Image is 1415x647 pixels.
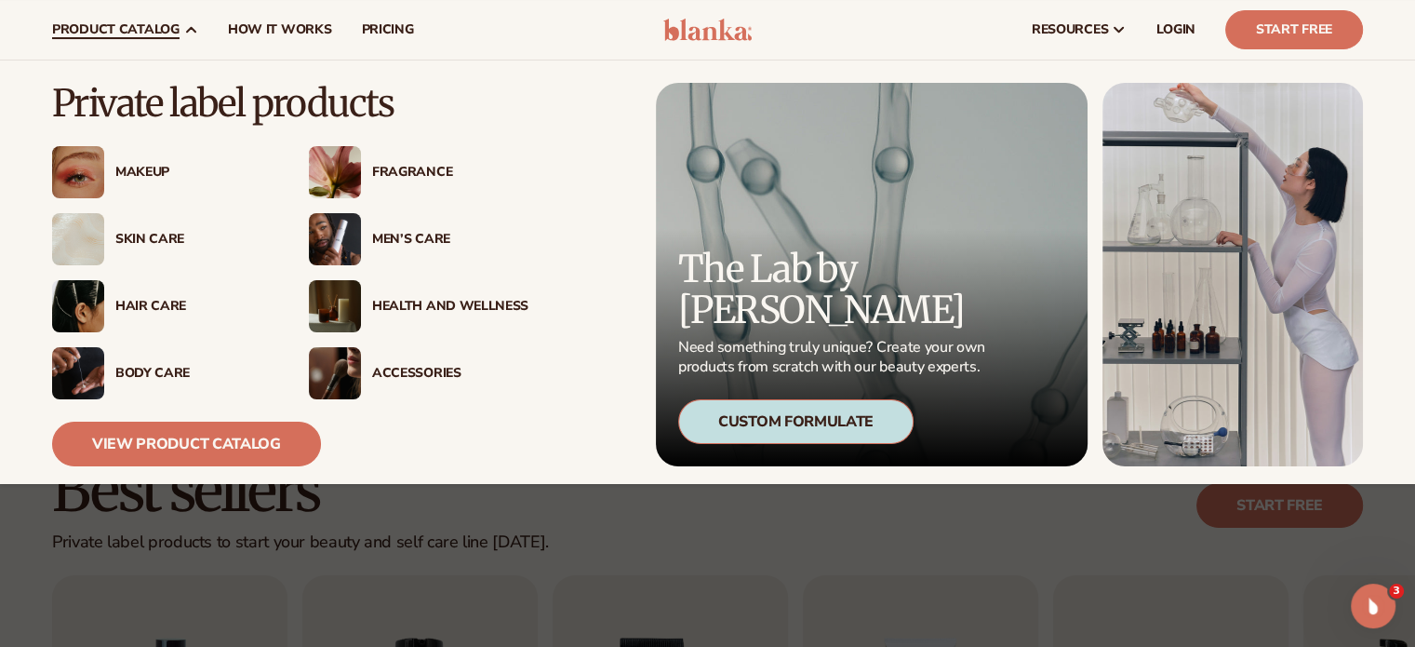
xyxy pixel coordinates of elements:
p: Need something truly unique? Create your own products from scratch with our beauty experts. [678,338,991,377]
a: Male holding moisturizer bottle. Men’s Care [309,213,528,265]
img: Cream moisturizer swatch. [52,213,104,265]
span: product catalog [52,22,180,37]
img: Male holding moisturizer bottle. [309,213,361,265]
a: Start Free [1225,10,1363,49]
img: Male hand applying moisturizer. [52,347,104,399]
img: Female with makeup brush. [309,347,361,399]
span: 3 [1389,584,1404,599]
a: View Product Catalog [52,422,321,466]
img: Candles and incense on table. [309,280,361,332]
img: Pink blooming flower. [309,146,361,198]
div: Fragrance [372,165,528,181]
iframe: Intercom live chat [1351,584,1395,628]
span: LOGIN [1156,22,1195,37]
img: Female in lab with equipment. [1102,83,1363,466]
span: resources [1032,22,1108,37]
span: pricing [361,22,413,37]
div: Men’s Care [372,232,528,248]
div: Custom Formulate [678,399,914,444]
img: logo [663,19,752,41]
img: Female with glitter eye makeup. [52,146,104,198]
div: Hair Care [115,299,272,315]
img: Female hair pulled back with clips. [52,280,104,332]
span: How It Works [228,22,332,37]
p: The Lab by [PERSON_NAME] [678,249,991,330]
p: Private label products [52,83,528,124]
div: Body Care [115,366,272,382]
a: Microscopic product formula. The Lab by [PERSON_NAME] Need something truly unique? Create your ow... [656,83,1088,466]
a: Female with makeup brush. Accessories [309,347,528,399]
div: Health And Wellness [372,299,528,315]
div: Makeup [115,165,272,181]
a: Candles and incense on table. Health And Wellness [309,280,528,332]
a: Cream moisturizer swatch. Skin Care [52,213,272,265]
div: Skin Care [115,232,272,248]
a: Female hair pulled back with clips. Hair Care [52,280,272,332]
a: Pink blooming flower. Fragrance [309,146,528,198]
div: Accessories [372,366,528,382]
a: Male hand applying moisturizer. Body Care [52,347,272,399]
a: Female with glitter eye makeup. Makeup [52,146,272,198]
